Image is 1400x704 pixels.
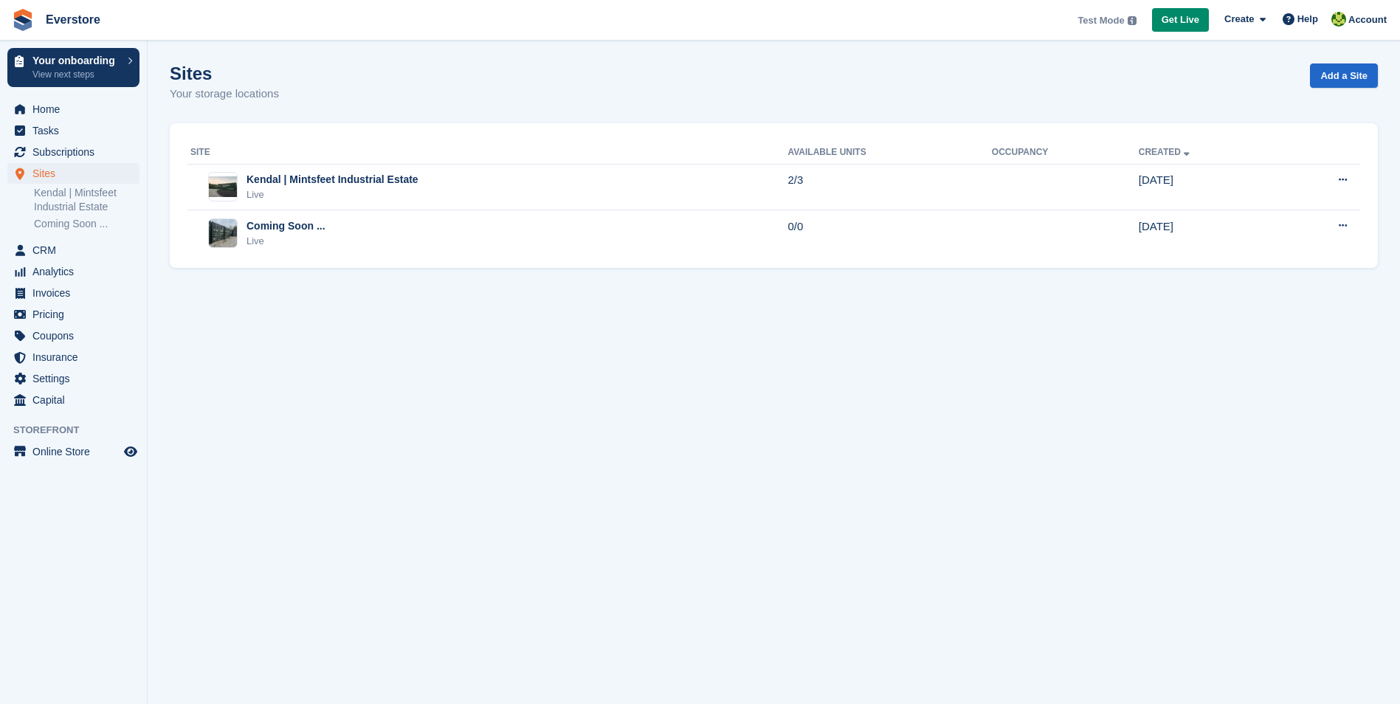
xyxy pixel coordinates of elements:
[7,48,139,87] a: Your onboarding View next steps
[12,9,34,31] img: stora-icon-8386f47178a22dfd0bd8f6a31ec36ba5ce8667c1dd55bd0f319d3a0aa187defe.svg
[40,7,106,32] a: Everstore
[34,186,139,214] a: Kendal | Mintsfeet Industrial Estate
[246,187,418,202] div: Live
[7,390,139,410] a: menu
[7,347,139,367] a: menu
[122,443,139,460] a: Preview store
[1331,12,1346,27] img: Will Dodgson
[7,163,139,184] a: menu
[1128,16,1137,25] img: icon-info-grey-7440780725fd019a000dd9b08b2336e03edf1995a4989e88bcd33f0948082b44.svg
[1224,12,1254,27] span: Create
[32,304,121,325] span: Pricing
[187,141,787,165] th: Site
[1348,13,1387,27] span: Account
[787,210,991,256] td: 0/0
[1139,210,1279,256] td: [DATE]
[246,172,418,187] div: Kendal | Mintsfeet Industrial Estate
[32,347,121,367] span: Insurance
[7,240,139,260] a: menu
[32,142,121,162] span: Subscriptions
[1139,147,1193,157] a: Created
[7,283,139,303] a: menu
[32,120,121,141] span: Tasks
[32,441,121,462] span: Online Store
[32,283,121,303] span: Invoices
[32,55,120,66] p: Your onboarding
[7,325,139,346] a: menu
[32,261,121,282] span: Analytics
[7,368,139,389] a: menu
[7,441,139,462] a: menu
[1152,8,1209,32] a: Get Live
[787,164,991,210] td: 2/3
[32,163,121,184] span: Sites
[32,68,120,81] p: View next steps
[209,219,237,247] img: Image of Coming Soon ... site
[7,99,139,120] a: menu
[7,142,139,162] a: menu
[32,390,121,410] span: Capital
[32,368,121,389] span: Settings
[7,261,139,282] a: menu
[170,86,279,103] p: Your storage locations
[7,304,139,325] a: menu
[7,120,139,141] a: menu
[32,240,121,260] span: CRM
[1139,164,1279,210] td: [DATE]
[992,141,1139,165] th: Occupancy
[32,325,121,346] span: Coupons
[32,99,121,120] span: Home
[1297,12,1318,27] span: Help
[1162,13,1199,27] span: Get Live
[209,176,237,198] img: Image of Kendal | Mintsfeet Industrial Estate site
[246,234,325,249] div: Live
[787,141,991,165] th: Available Units
[246,218,325,234] div: Coming Soon ...
[34,217,139,231] a: Coming Soon ...
[1077,13,1124,28] span: Test Mode
[1310,63,1378,88] a: Add a Site
[170,63,279,83] h1: Sites
[13,423,147,438] span: Storefront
